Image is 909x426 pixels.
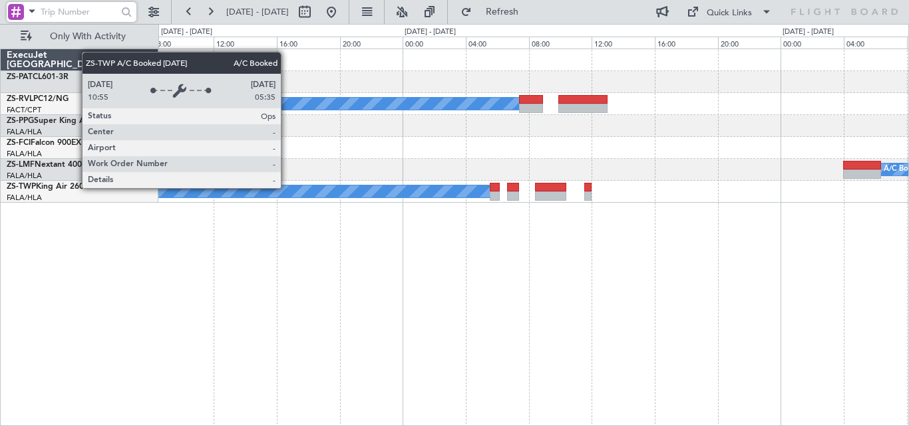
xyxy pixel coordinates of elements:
div: 00:00 [781,37,844,49]
a: ZS-PATCL601-3R [7,73,69,81]
input: Trip Number [41,2,117,22]
span: ZS-FCI [7,139,31,147]
div: 16:00 [277,37,340,49]
div: [DATE] - [DATE] [405,27,456,38]
div: 20:00 [340,37,403,49]
div: 04:00 [844,37,907,49]
div: 04:00 [466,37,529,49]
div: 12:00 [592,37,655,49]
div: 12:00 [214,37,277,49]
a: FALA/HLA [7,171,42,181]
a: FALA/HLA [7,193,42,203]
div: 00:00 [403,37,466,49]
a: ZS-PPGSuper King Air 200 [7,117,107,125]
div: 08:00 [529,37,592,49]
div: 08:00 [150,37,214,49]
button: Quick Links [680,1,779,23]
span: ZS-LMF [7,161,35,169]
a: ZS-TWPKing Air 260 [7,183,84,191]
span: ZS-PAT [7,73,33,81]
span: ZS-PPG [7,117,34,125]
a: ZS-RVLPC12/NG [7,95,69,103]
a: FALA/HLA [7,127,42,137]
span: Only With Activity [35,32,140,41]
a: FALA/HLA [7,149,42,159]
a: FACT/CPT [7,105,41,115]
span: ZS-TWP [7,183,36,191]
button: Only With Activity [15,26,144,47]
span: ZS-RVL [7,95,33,103]
div: 20:00 [718,37,781,49]
a: ZS-LMFNextant 400XTi [7,161,94,169]
div: [DATE] - [DATE] [161,27,212,38]
div: 16:00 [655,37,718,49]
span: [DATE] - [DATE] [226,6,289,18]
div: Quick Links [707,7,752,20]
button: Refresh [454,1,534,23]
div: [DATE] - [DATE] [783,27,834,38]
a: ZS-FCIFalcon 900EX [7,139,81,147]
span: Refresh [474,7,530,17]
